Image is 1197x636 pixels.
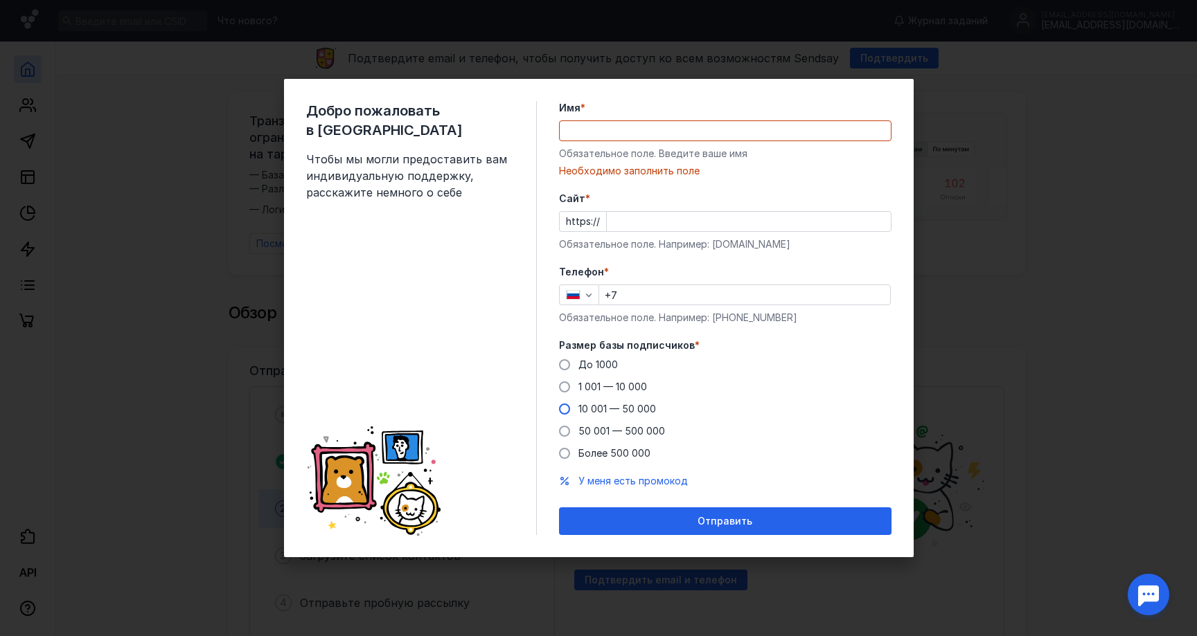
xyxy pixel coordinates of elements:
[559,338,695,352] span: Размер базы подписчиков
[578,474,688,488] button: У меня есть промокод
[578,403,656,415] span: 10 001 — 50 000
[559,311,892,325] div: Обязательное поле. Например: [PHONE_NUMBER]
[578,381,647,392] span: 1 001 — 10 000
[578,358,618,370] span: До 1000
[559,237,892,251] div: Обязательное поле. Например: [DOMAIN_NAME]
[306,101,514,140] span: Добро пожаловать в [GEOGRAPHIC_DATA]
[578,425,665,437] span: 50 001 — 500 000
[578,447,650,459] span: Более 500 000
[559,164,892,178] div: Необходимо заполнить поле
[559,507,892,535] button: Отправить
[698,516,752,527] span: Отправить
[559,192,585,206] span: Cайт
[578,475,688,487] span: У меня есть промокод
[559,101,580,115] span: Имя
[306,151,514,201] span: Чтобы мы могли предоставить вам индивидуальную поддержку, расскажите немного о себе
[559,147,892,161] div: Обязательное поле. Введите ваше имя
[559,265,604,279] span: Телефон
